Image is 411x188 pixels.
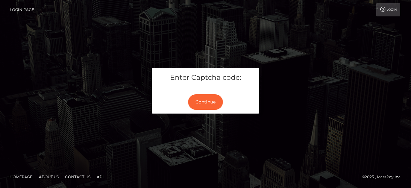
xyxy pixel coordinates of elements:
div: © 2025 , MassPay Inc. [362,173,406,180]
h5: Enter Captcha code: [156,73,255,83]
button: Continue [188,94,223,110]
a: Login [376,3,400,16]
a: About Us [36,172,61,182]
a: API [94,172,106,182]
a: Login Page [10,3,34,16]
a: Contact Us [63,172,93,182]
a: Homepage [7,172,35,182]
